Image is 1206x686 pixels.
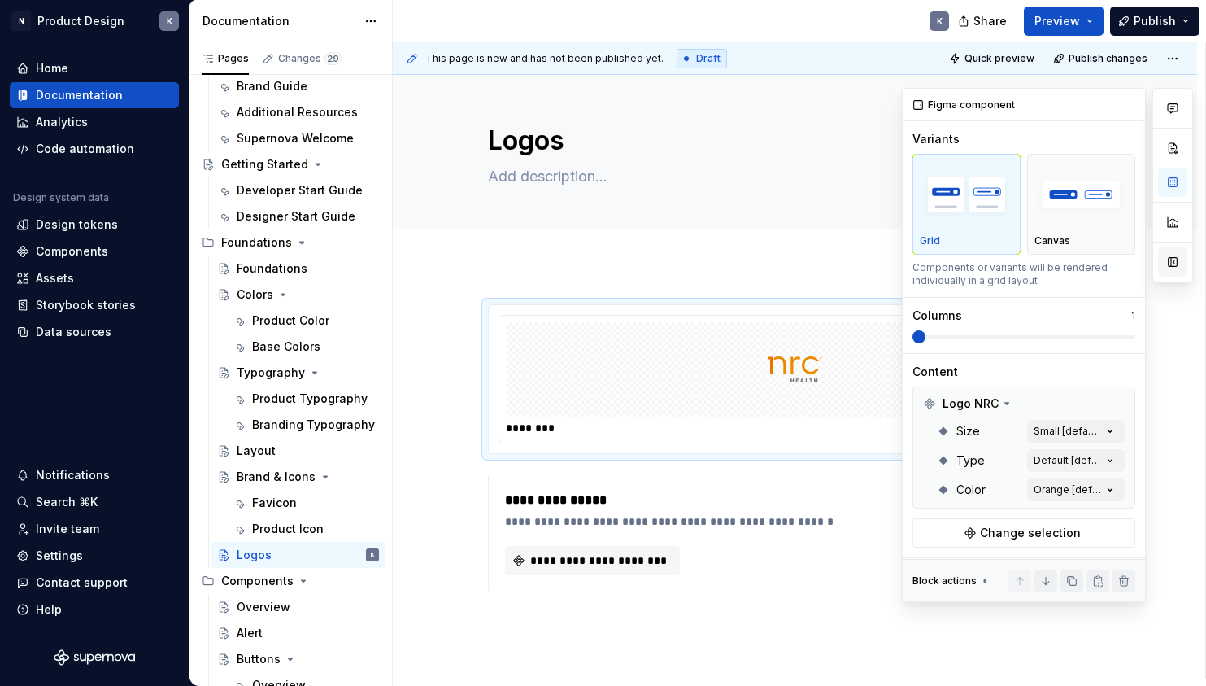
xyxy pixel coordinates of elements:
[1034,13,1080,29] span: Preview
[10,516,179,542] a: Invite team
[211,620,385,646] a: Alert
[211,542,385,568] a: LogosK
[237,443,276,459] div: Layout
[237,130,354,146] div: Supernova Welcome
[10,109,179,135] a: Analytics
[1134,13,1176,29] span: Publish
[237,625,263,641] div: Alert
[252,312,329,329] div: Product Color
[211,360,385,386] a: Typography
[36,324,111,340] div: Data sources
[167,15,172,28] div: K
[237,182,363,199] div: Developer Start Guide
[696,52,721,65] span: Draft
[36,467,110,483] div: Notifications
[252,495,297,511] div: Favicon
[371,547,375,563] div: K
[226,516,385,542] a: Product Icon
[237,286,273,303] div: Colors
[211,99,385,125] a: Additional Resources
[252,339,320,355] div: Base Colors
[252,391,368,407] div: Product Typography
[252,417,375,433] div: Branding Typography
[13,191,109,204] div: Design system data
[211,203,385,229] a: Designer Start Guide
[10,136,179,162] a: Code automation
[485,121,1099,160] textarea: Logos
[237,260,307,277] div: Foundations
[211,73,385,99] a: Brand Guide
[202,52,249,65] div: Pages
[1110,7,1199,36] button: Publish
[211,646,385,672] a: Buttons
[37,13,124,29] div: Product Design
[226,386,385,412] a: Product Typography
[211,464,385,490] a: Brand & Icons
[237,547,272,563] div: Logos
[211,177,385,203] a: Developer Start Guide
[324,52,342,65] span: 29
[221,234,292,251] div: Foundations
[36,87,123,103] div: Documentation
[10,55,179,81] a: Home
[36,601,62,618] div: Help
[36,243,108,260] div: Components
[226,308,385,334] a: Product Color
[950,7,1017,36] button: Share
[36,216,118,233] div: Design tokens
[425,52,664,65] span: This page is new and has not been published yet.
[195,568,385,594] div: Components
[278,52,342,65] div: Changes
[10,238,179,264] a: Components
[237,599,290,615] div: Overview
[237,78,307,94] div: Brand Guide
[195,229,385,256] div: Foundations
[226,334,385,360] a: Base Colors
[54,649,135,666] svg: Supernova Logo
[36,575,128,591] div: Contact support
[11,11,31,31] div: N
[211,256,385,282] a: Foundations
[10,570,179,596] button: Contact support
[221,573,294,589] div: Components
[211,125,385,151] a: Supernova Welcome
[973,13,1007,29] span: Share
[36,114,88,130] div: Analytics
[36,297,136,313] div: Storybook stories
[944,47,1042,70] button: Quick preview
[221,156,308,173] div: Getting Started
[10,489,179,515] button: Search ⌘K
[3,3,185,38] button: NProduct DesignK
[10,596,179,623] button: Help
[937,15,943,28] div: K
[237,469,316,485] div: Brand & Icons
[10,543,179,569] a: Settings
[36,548,83,564] div: Settings
[10,292,179,318] a: Storybook stories
[10,212,179,238] a: Design tokens
[237,365,305,381] div: Typography
[36,521,99,537] div: Invite team
[211,282,385,308] a: Colors
[10,319,179,345] a: Data sources
[36,60,68,76] div: Home
[10,265,179,291] a: Assets
[226,490,385,516] a: Favicon
[202,13,356,29] div: Documentation
[964,52,1034,65] span: Quick preview
[1069,52,1147,65] span: Publish changes
[237,651,281,667] div: Buttons
[36,494,98,510] div: Search ⌘K
[237,208,355,225] div: Designer Start Guide
[1024,7,1104,36] button: Preview
[1048,47,1155,70] button: Publish changes
[226,412,385,438] a: Branding Typography
[10,82,179,108] a: Documentation
[36,141,134,157] div: Code automation
[211,594,385,620] a: Overview
[195,151,385,177] a: Getting Started
[36,270,74,286] div: Assets
[211,438,385,464] a: Layout
[10,462,179,488] button: Notifications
